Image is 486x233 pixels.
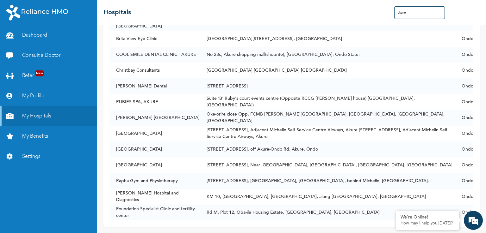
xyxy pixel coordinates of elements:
[110,173,200,189] td: Rapha Gym and Physiotherapy
[110,47,200,63] td: COOL SMILE DENTAL CLINIC - AKURE
[200,126,455,141] td: [STREET_ADDRESS], Adjacent Michelin Self Service Centre Airways, Akure [STREET_ADDRESS], Adjacent...
[104,3,119,18] div: Minimize live chat window
[455,157,473,173] td: Ondo
[455,189,473,205] td: Ondo
[200,63,455,78] td: [GEOGRAPHIC_DATA] [GEOGRAPHIC_DATA] [GEOGRAPHIC_DATA]
[455,78,473,94] td: Ondo
[110,205,200,220] td: Foundation Specialist Clinic and fertility center
[110,141,200,157] td: [GEOGRAPHIC_DATA]
[200,78,455,94] td: [STREET_ADDRESS]
[3,210,62,214] span: Conversation
[200,173,455,189] td: [STREET_ADDRESS], [GEOGRAPHIC_DATA], [GEOGRAPHIC_DATA], behind Michelin, [GEOGRAPHIC_DATA].
[200,31,455,47] td: [GEOGRAPHIC_DATA][STREET_ADDRESS], [GEOGRAPHIC_DATA]
[37,81,87,145] span: We're online!
[3,176,121,199] textarea: Type your message and hit 'Enter'
[200,157,455,173] td: [STREET_ADDRESS], Near [GEOGRAPHIC_DATA], [GEOGRAPHIC_DATA], [GEOGRAPHIC_DATA]. [GEOGRAPHIC_DATA]
[455,63,473,78] td: Ondo
[6,5,68,21] img: RelianceHMO's Logo
[401,221,454,226] p: How may I help you today?
[35,70,44,76] span: New
[401,215,454,220] div: We're Online!
[455,141,473,157] td: Ondo
[455,47,473,63] td: Ondo
[110,31,200,47] td: Brita View Eye Clinic
[110,157,200,173] td: [GEOGRAPHIC_DATA]
[103,8,131,17] h2: Hospitals
[455,173,473,189] td: Ondo
[62,199,121,218] div: FAQs
[455,126,473,141] td: Ondo
[33,35,106,44] div: Chat with us now
[110,94,200,110] td: RUBIES SPA, AKURE
[110,78,200,94] td: [PERSON_NAME] Dental
[12,32,26,47] img: d_794563401_company_1708531726252_794563401
[200,47,455,63] td: No 23c, Akure shopping mall(shoprite), [GEOGRAPHIC_DATA]. Ondo State.
[110,110,200,126] td: [PERSON_NAME] [GEOGRAPHIC_DATA]
[200,205,455,220] td: Rd M, Plot 12, Oba-ile Housing Estate, [GEOGRAPHIC_DATA], [GEOGRAPHIC_DATA]
[200,110,455,126] td: Oke-orire close Opp. FCMB [PERSON_NAME][GEOGRAPHIC_DATA], [GEOGRAPHIC_DATA], [GEOGRAPHIC_DATA], [...
[200,141,455,157] td: [STREET_ADDRESS], off Akure-Ondo Rd, Akure, Ondo
[455,205,473,220] td: Ondo
[200,189,455,205] td: KM 10, [GEOGRAPHIC_DATA], [GEOGRAPHIC_DATA], along [GEOGRAPHIC_DATA], [GEOGRAPHIC_DATA]
[394,6,445,19] input: Search Hospitals...
[110,189,200,205] td: [PERSON_NAME] Hospital and Diagnostics
[455,31,473,47] td: Ondo
[200,94,455,110] td: Suite 'B' Ruby's court events centre (Opposite RCCG [PERSON_NAME] house) [GEOGRAPHIC_DATA], [GEOG...
[455,110,473,126] td: Ondo
[110,126,200,141] td: [GEOGRAPHIC_DATA]
[110,63,200,78] td: Christbay Consultants
[455,94,473,110] td: Ondo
